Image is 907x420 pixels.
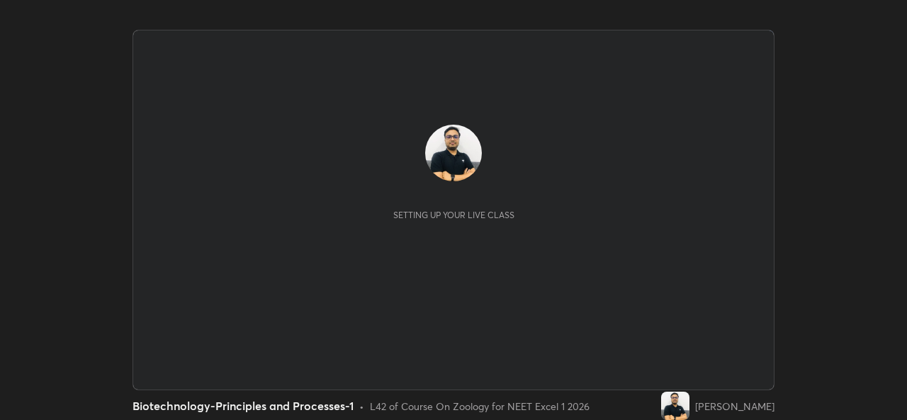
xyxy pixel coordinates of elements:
[695,399,774,414] div: [PERSON_NAME]
[359,399,364,414] div: •
[393,210,514,220] div: Setting up your live class
[425,125,482,181] img: 3b75f7019530429b96ce2bd7b8c171a4.jpg
[370,399,590,414] div: L42 of Course On Zoology for NEET Excel 1 2026
[661,392,689,420] img: 3b75f7019530429b96ce2bd7b8c171a4.jpg
[133,397,354,414] div: Biotechnology-Principles and Processes-1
